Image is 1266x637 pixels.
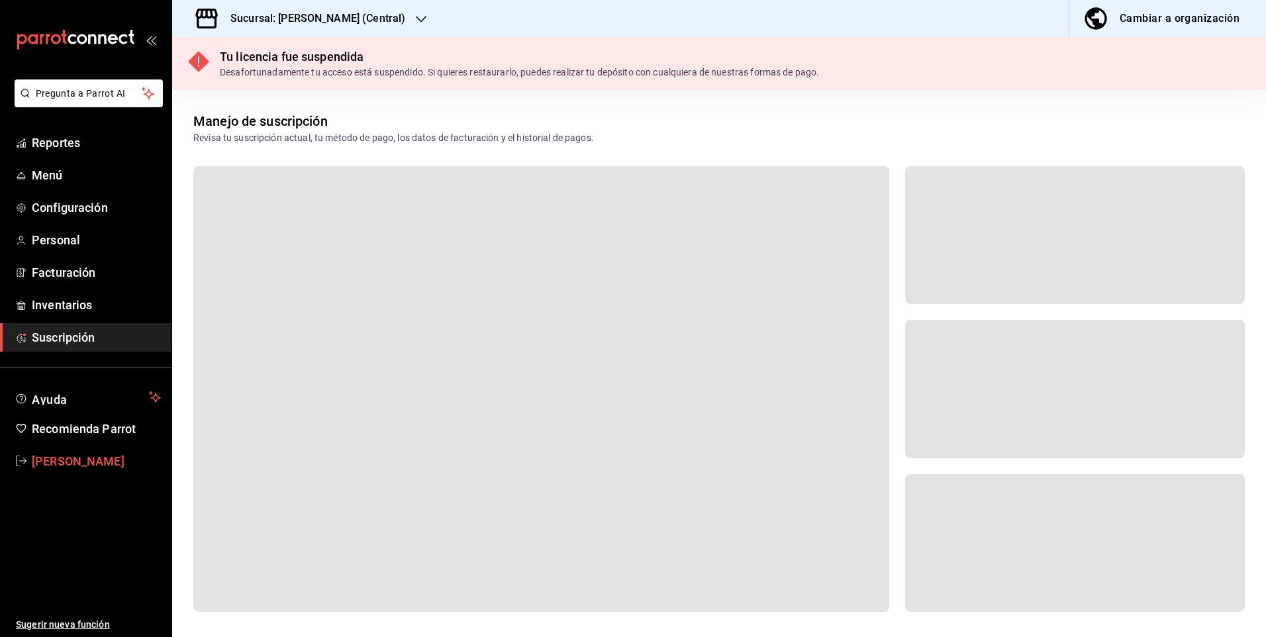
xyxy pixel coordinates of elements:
div: Cambiar a organización [1120,9,1240,28]
span: Inventarios [32,296,161,314]
div: Manejo de suscripción [193,111,328,131]
div: Desafortunadamente tu acceso está suspendido. Si quieres restaurarlo, puedes realizar tu depósito... [220,66,819,79]
span: Menú [32,166,161,184]
span: Recomienda Parrot [32,420,161,438]
span: Personal [32,231,161,249]
div: Revisa tu suscripción actual, tu método de pago, los datos de facturación y el historial de pagos. [193,131,594,145]
span: Ayuda [32,389,144,405]
div: Tu licencia fue suspendida [220,48,819,66]
span: Suscripción [32,328,161,346]
span: [PERSON_NAME] [32,452,161,470]
span: Pregunta a Parrot AI [36,87,142,101]
span: Sugerir nueva función [16,618,161,632]
a: Pregunta a Parrot AI [9,96,163,110]
h3: Sucursal: [PERSON_NAME] (Central) [220,11,405,26]
span: Configuración [32,199,161,217]
span: Reportes [32,134,161,152]
button: open_drawer_menu [146,34,156,45]
button: Pregunta a Parrot AI [15,79,163,107]
span: Facturación [32,264,161,281]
